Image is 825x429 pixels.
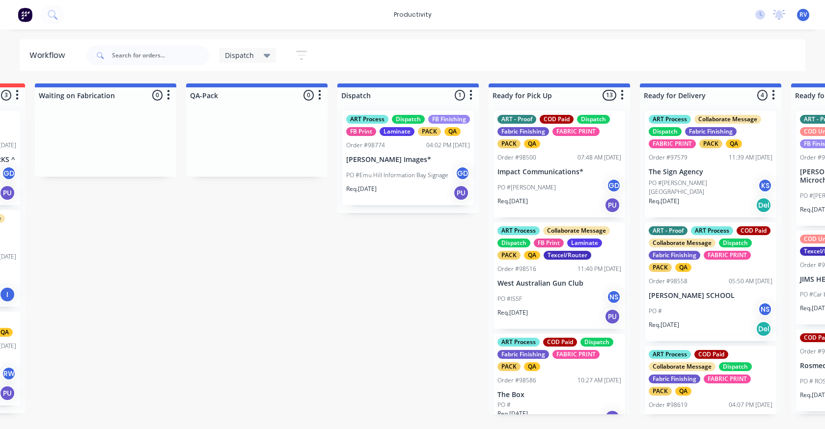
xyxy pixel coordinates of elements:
[729,153,772,162] div: 11:39 AM [DATE]
[685,127,737,136] div: Fabric Finishing
[691,226,733,235] div: ART Process
[497,265,536,273] div: Order #98516
[534,239,564,247] div: FB Print
[649,401,687,409] div: Order #98619
[645,111,776,217] div: ART ProcessCollaborate MessageDispatchFabric FinishingFABRIC PRINTPACKQAOrder #9757911:39 AM [DAT...
[649,263,672,272] div: PACK
[1,166,16,181] div: GD
[606,178,621,193] div: GD
[649,362,715,371] div: Collaborate Message
[605,309,620,324] div: PU
[524,362,540,371] div: QA
[418,127,441,136] div: PACK
[497,226,540,235] div: ART Process
[112,46,209,65] input: Search for orders...
[455,166,470,181] div: GD
[497,183,556,192] p: PO #[PERSON_NAME]
[699,139,722,148] div: PACK
[497,139,521,148] div: PACK
[649,153,687,162] div: Order #97579
[605,410,620,426] div: PU
[649,321,679,329] p: Req. [DATE]
[606,290,621,304] div: NS
[649,387,672,396] div: PACK
[524,139,540,148] div: QA
[497,350,549,359] div: Fabric Finishing
[605,197,620,213] div: PU
[524,251,540,260] div: QA
[649,239,715,247] div: Collaborate Message
[543,226,610,235] div: Collaborate Message
[380,127,414,136] div: Laminate
[543,338,577,347] div: COD Paid
[346,171,448,180] p: PO #Emu Hill Information Bay Signage
[729,277,772,286] div: 05:50 AM [DATE]
[649,226,687,235] div: ART - Proof
[694,350,728,359] div: COD Paid
[552,350,600,359] div: FABRIC PRINT
[577,153,621,162] div: 07:48 AM [DATE]
[497,168,621,176] p: Impact Communications*
[346,141,385,150] div: Order #98774
[389,7,437,22] div: productivity
[346,127,376,136] div: FB Print
[649,179,758,196] p: PO #[PERSON_NAME][GEOGRAPHIC_DATA]
[649,127,682,136] div: Dispatch
[649,251,700,260] div: Fabric Finishing
[577,265,621,273] div: 11:40 PM [DATE]
[540,115,574,124] div: COD Paid
[729,401,772,409] div: 04:07 PM [DATE]
[497,391,621,399] p: The Box
[497,239,530,247] div: Dispatch
[649,375,700,383] div: Fabric Finishing
[225,50,254,60] span: Dispatch
[726,139,742,148] div: QA
[675,387,691,396] div: QA
[497,279,621,288] p: West Australian Gun Club
[567,239,602,247] div: Laminate
[342,111,474,205] div: ART ProcessDispatchFB FinishingFB PrintLaminatePACKQAOrder #9877404:02 PM [DATE][PERSON_NAME] Ima...
[346,156,470,164] p: [PERSON_NAME] Images*
[577,376,621,385] div: 10:27 AM [DATE]
[645,222,776,341] div: ART - ProofART ProcessCOD PaidCollaborate MessageDispatchFabric FinishingFABRIC PRINTPACKQAOrder ...
[649,168,772,176] p: The Sign Agency
[1,366,16,381] div: RW
[577,115,610,124] div: Dispatch
[428,115,470,124] div: FB Finishing
[497,251,521,260] div: PACK
[346,185,377,193] p: Req. [DATE]
[544,251,591,260] div: Texcel/Router
[497,127,549,136] div: Fabric Finishing
[453,185,469,201] div: PU
[494,111,625,217] div: ART - ProofCOD PaidDispatchFabric FinishingFABRIC PRINTPACKQAOrder #9850007:48 AM [DATE]Impact Co...
[649,277,687,286] div: Order #98558
[494,222,625,329] div: ART ProcessCollaborate MessageDispatchFB PrintLaminatePACKQATexcel/RouterOrder #9851611:40 PM [DA...
[758,178,772,193] div: KS
[675,263,691,272] div: QA
[346,115,388,124] div: ART Process
[392,115,425,124] div: Dispatch
[426,141,470,150] div: 04:02 PM [DATE]
[497,409,528,418] p: Req. [DATE]
[694,115,761,124] div: Collaborate Message
[497,295,522,303] p: PO #ISSF
[497,401,511,409] p: PO #
[649,115,691,124] div: ART Process
[29,50,70,61] div: Workflow
[497,338,540,347] div: ART Process
[756,197,771,213] div: Del
[649,139,696,148] div: FABRIC PRINT
[719,362,752,371] div: Dispatch
[799,10,807,19] span: RV
[758,302,772,317] div: NS
[497,308,528,317] p: Req. [DATE]
[497,376,536,385] div: Order #98586
[444,127,461,136] div: QA
[704,375,751,383] div: FABRIC PRINT
[497,115,536,124] div: ART - Proof
[497,197,528,206] p: Req. [DATE]
[719,239,752,247] div: Dispatch
[649,197,679,206] p: Req. [DATE]
[552,127,600,136] div: FABRIC PRINT
[497,153,536,162] div: Order #98500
